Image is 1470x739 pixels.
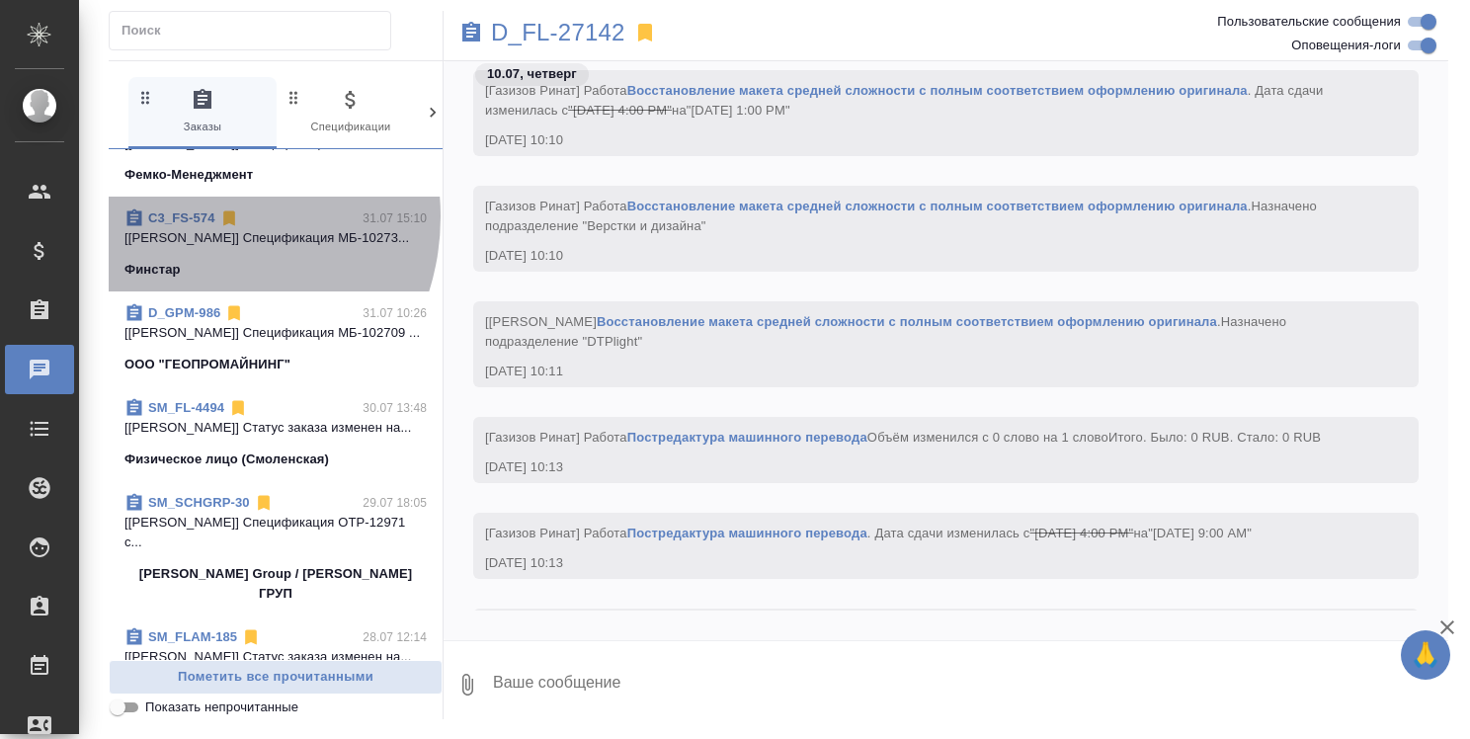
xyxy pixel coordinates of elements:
[485,199,1321,233] span: [Газизов Ринат] Работа .
[363,398,427,418] p: 30.07 13:48
[124,564,427,604] p: [PERSON_NAME] Group / [PERSON_NAME] ГРУП
[109,386,443,481] div: SM_FL-449430.07 13:48[[PERSON_NAME]] Статус заказа изменен на...Физическое лицо (Смоленская)
[136,88,269,136] span: Заказы
[122,17,390,44] input: Поиск
[109,660,443,695] button: Пометить все прочитанными
[485,430,1321,445] span: [Газизов Ринат] Работа Объём изменился с 0 слово на 1 слово
[109,102,443,197] div: [[PERSON_NAME]] Спецификация TUP-1647...Фемко-Менеджмент
[124,450,329,469] p: Физическое лицо (Смоленская)
[485,246,1349,266] div: [DATE] 10:10
[124,323,427,343] p: [[PERSON_NAME]] Спецификация МБ-102709 ...
[485,362,1349,381] div: [DATE] 10:11
[148,210,215,225] a: C3_FS-574
[485,457,1349,477] div: [DATE] 10:13
[148,305,220,320] a: D_GPM-986
[627,526,867,540] a: Постредактура машинного перевода
[1029,526,1133,540] span: "[DATE] 4:00 PM"
[124,418,427,438] p: [[PERSON_NAME]] Статус заказа изменен на...
[485,526,1252,540] span: [Газизов Ринат] Работа . Дата сдачи изменилась с на
[124,513,427,552] p: [[PERSON_NAME]] Спецификация OTP-12971 с...
[136,88,155,107] svg: Зажми и перетащи, чтобы поменять порядок вкладок
[124,165,253,185] p: Фемко-Менеджмент
[485,130,1349,150] div: [DATE] 10:10
[145,698,298,717] span: Показать непрочитанные
[491,23,625,42] a: D_FL-27142
[363,303,427,323] p: 31.07 10:26
[285,88,417,136] span: Спецификации
[1291,36,1401,55] span: Оповещения-логи
[363,627,427,647] p: 28.07 12:14
[363,208,427,228] p: 31.07 15:10
[1409,634,1442,676] span: 🙏
[124,647,427,667] p: [[PERSON_NAME]] Статус заказа изменен на...
[363,493,427,513] p: 29.07 18:05
[148,400,224,415] a: SM_FL-4494
[124,260,181,280] p: Финстар
[109,616,443,710] div: SM_FLAM-18528.07 12:14[[PERSON_NAME]] Статус заказа изменен на...ООО "ФЛАМКО РУС"
[627,430,867,445] a: Постредактура машинного перевода
[627,199,1248,213] a: Восстановление макета средней сложности с полным соответствием оформлению оригинала
[124,228,427,248] p: [[PERSON_NAME]] Спецификация МБ-10273...
[285,88,303,107] svg: Зажми и перетащи, чтобы поменять порядок вкладок
[224,303,244,323] svg: Отписаться
[109,291,443,386] div: D_GPM-98631.07 10:26[[PERSON_NAME]] Спецификация МБ-102709 ...ООО "ГЕОПРОМАЙНИНГ"
[148,629,237,644] a: SM_FLAM-185
[1401,630,1450,680] button: 🙏
[241,627,261,647] svg: Отписаться
[487,64,577,84] p: 10.07, четверг
[1108,430,1321,445] span: Итого. Было: 0 RUB. Стало: 0 RUB
[120,666,432,689] span: Пометить все прочитанными
[1148,526,1252,540] span: "[DATE] 9:00 AM"
[254,493,274,513] svg: Отписаться
[687,103,790,118] span: "[DATE] 1:00 PM"
[1217,12,1401,32] span: Пользовательские сообщения
[568,103,672,118] span: "[DATE] 4:00 PM"
[485,553,1349,573] div: [DATE] 10:13
[109,197,443,291] div: C3_FS-57431.07 15:10[[PERSON_NAME]] Спецификация МБ-10273...Финстар
[124,355,290,374] p: ООО "ГЕОПРОМАЙНИНГ"
[597,314,1217,329] a: Восстановление макета средней сложности с полным соответствием оформлению оригинала
[228,398,248,418] svg: Отписаться
[485,314,1290,349] span: [[PERSON_NAME] .
[148,495,250,510] a: SM_SCHGRP-30
[109,481,443,616] div: SM_SCHGRP-3029.07 18:05[[PERSON_NAME]] Спецификация OTP-12971 с...[PERSON_NAME] Group / [PERSON_N...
